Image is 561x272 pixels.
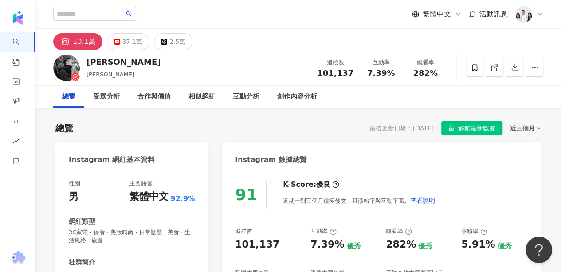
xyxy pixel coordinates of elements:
[235,185,257,204] div: 91
[515,6,532,23] img: 20231221_NR_1399_Small.jpg
[86,56,161,67] div: [PERSON_NAME]
[169,35,185,48] div: 2.5萬
[283,192,435,209] div: 近期一到三個月積極發文，且漲粉率與互動率高。
[107,33,149,50] button: 37.1萬
[170,194,195,204] span: 92.9%
[310,238,344,252] div: 7.39%
[235,227,252,235] div: 追蹤數
[69,180,80,188] div: 性別
[62,91,75,102] div: 總覽
[367,69,395,78] span: 7.39%
[235,155,307,165] div: Instagram 數據總覽
[408,58,442,67] div: 觀看率
[69,155,155,165] div: Instagram 網紅基本資料
[317,58,353,67] div: 追蹤數
[310,227,337,235] div: 互動率
[73,35,96,48] div: 10.1萬
[129,180,152,188] div: 主要語言
[69,258,95,267] div: 社群簡介
[423,9,451,19] span: 繁體中文
[346,241,361,251] div: 優秀
[69,229,195,244] span: 3C家電 · 保養 · 美妝時尚 · 日常話題 · 美食 · 生活風格 · 旅遊
[316,180,330,189] div: 優良
[122,35,142,48] div: 37.1萬
[277,91,317,102] div: 創作內容分析
[235,238,279,252] div: 101,137
[9,251,27,265] img: chrome extension
[364,58,398,67] div: 互動率
[86,71,134,78] span: [PERSON_NAME]
[461,238,495,252] div: 5.91%
[283,180,339,189] div: K-Score :
[386,238,416,252] div: 282%
[12,132,20,152] span: rise
[479,10,508,18] span: 活動訊息
[369,125,434,132] div: 最後更新日期：[DATE]
[154,33,192,50] button: 2.5萬
[317,68,353,78] span: 101,137
[510,122,541,134] div: 近三個月
[413,69,438,78] span: 282%
[233,91,259,102] div: 互動分析
[55,122,73,134] div: 總覽
[458,122,495,136] span: 解鎖最新數據
[441,121,502,135] button: 解鎖最新數據
[526,237,552,263] iframe: Help Scout Beacon - Open
[129,190,168,204] div: 繁體中文
[126,11,132,17] span: search
[137,91,171,102] div: 合作與價值
[53,33,102,50] button: 10.1萬
[69,190,78,204] div: 男
[53,55,80,81] img: KOL Avatar
[461,227,487,235] div: 漲粉率
[418,241,432,251] div: 優秀
[386,227,412,235] div: 觀看率
[448,125,455,131] span: lock
[497,241,511,251] div: 優秀
[93,91,120,102] div: 受眾分析
[188,91,215,102] div: 相似網紅
[410,192,435,209] button: 查看說明
[410,197,435,204] span: 查看說明
[12,32,30,67] a: search
[11,11,25,25] img: logo icon
[69,217,95,226] div: 網紅類型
